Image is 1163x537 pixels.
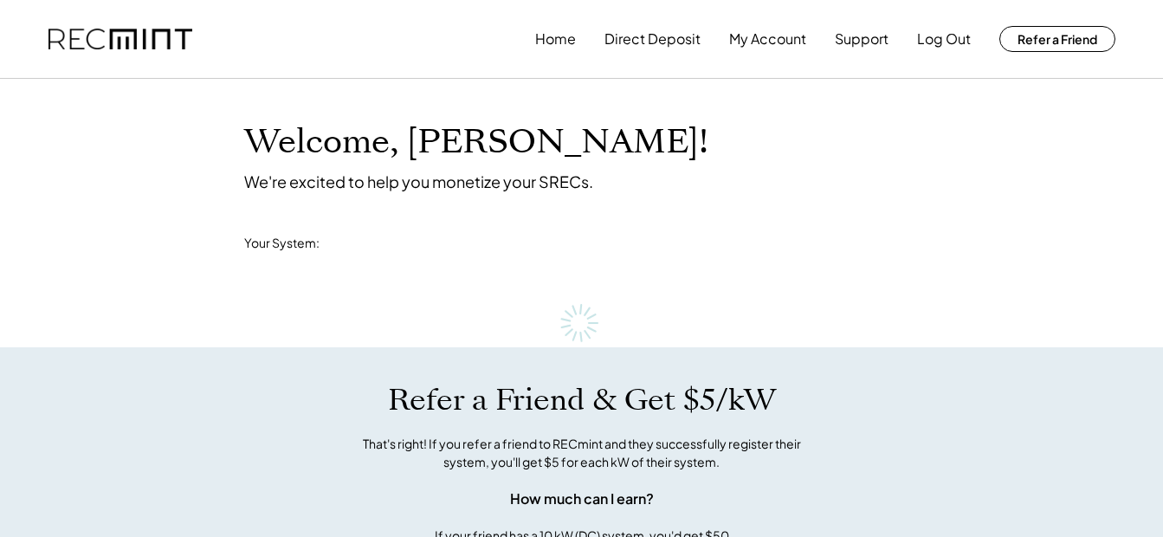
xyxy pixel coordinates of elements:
[999,26,1115,52] button: Refer a Friend
[604,22,701,56] button: Direct Deposit
[48,29,192,50] img: recmint-logotype%403x.png
[244,235,320,252] div: Your System:
[535,22,576,56] button: Home
[917,22,971,56] button: Log Out
[244,122,708,163] h1: Welcome, [PERSON_NAME]!
[344,435,820,471] div: That's right! If you refer a friend to RECmint and they successfully register their system, you'l...
[835,22,888,56] button: Support
[729,22,806,56] button: My Account
[244,171,593,191] div: We're excited to help you monetize your SRECs.
[388,382,776,418] h1: Refer a Friend & Get $5/kW
[510,488,654,509] div: How much can I earn?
